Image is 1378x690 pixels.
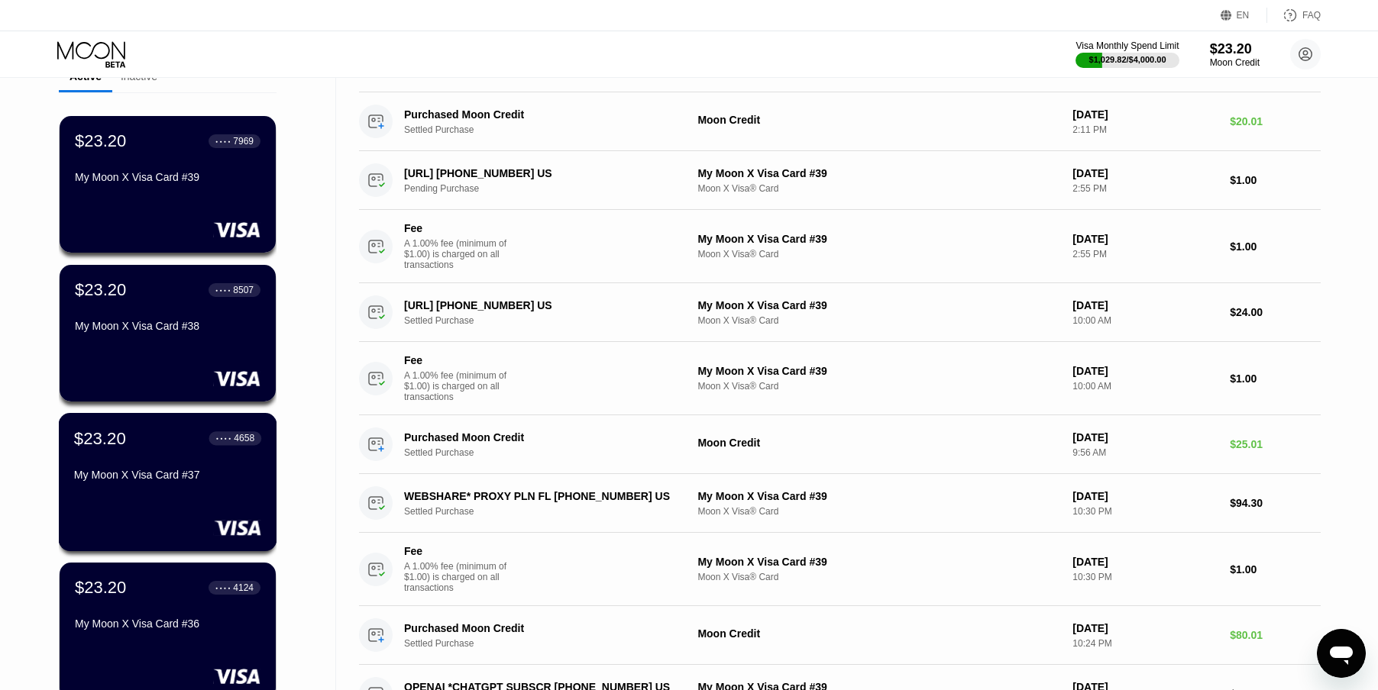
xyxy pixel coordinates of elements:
[1230,438,1321,450] div: $25.01
[75,280,126,300] div: $23.20
[697,506,1060,517] div: Moon X Visa® Card
[1072,108,1218,121] div: [DATE]
[215,585,231,590] div: ● ● ● ●
[1072,365,1218,377] div: [DATE]
[697,627,1060,640] div: Moon Credit
[1230,306,1321,318] div: $24.00
[359,151,1321,210] div: [URL] [PHONE_NUMBER] USPending PurchaseMy Moon X Visa Card #39Moon X Visa® Card[DATE]2:55 PM$1.00
[1072,381,1218,392] div: 10:00 AM
[359,92,1321,151] div: Purchased Moon CreditSettled PurchaseMoon Credit[DATE]2:11 PM$20.01
[404,545,511,557] div: Fee
[359,474,1321,533] div: WEBSHARE* PROXY PLN FL [PHONE_NUMBER] USSettled PurchaseMy Moon X Visa Card #39Moon X Visa® Card[...
[404,431,678,443] div: Purchased Moon Credit
[404,561,519,593] div: A 1.00% fee (minimum of $1.00) is charged on all transactions
[697,365,1060,377] div: My Moon X Visa Card #39
[1072,506,1218,517] div: 10:30 PM
[1230,115,1321,127] div: $20.01
[404,354,511,366] div: Fee
[359,210,1321,283] div: FeeA 1.00% fee (minimum of $1.00) is charged on all transactionsMy Moon X Visa Card #39Moon X Vis...
[234,433,254,443] div: 4658
[404,222,511,234] div: Fee
[697,437,1060,449] div: Moon Credit
[404,238,519,270] div: A 1.00% fee (minimum of $1.00) is charged on all transactions
[697,556,1060,568] div: My Moon X Visa Card #39
[359,533,1321,606] div: FeeA 1.00% fee (minimum of $1.00) is charged on all transactionsMy Moon X Visa Card #39Moon X Vis...
[1230,629,1321,641] div: $80.01
[1076,40,1179,68] div: Visa Monthly Spend Limit$1,029.82/$4,000.00
[404,370,519,402] div: A 1.00% fee (minimum of $1.00) is charged on all transactions
[697,183,1060,194] div: Moon X Visa® Card
[1072,638,1218,649] div: 10:24 PM
[404,183,698,194] div: Pending Purchase
[1072,299,1218,311] div: [DATE]
[1237,10,1250,21] div: EN
[74,469,261,481] div: My Moon X Visa Card #37
[1230,372,1321,385] div: $1.00
[404,638,698,649] div: Settled Purchase
[1230,174,1321,186] div: $1.00
[1072,490,1218,502] div: [DATE]
[404,490,678,502] div: WEBSHARE* PROXY PLN FL [PHONE_NUMBER] US
[1230,497,1321,509] div: $94.30
[697,114,1060,126] div: Moon Credit
[1302,10,1321,21] div: FAQ
[1072,315,1218,326] div: 10:00 AM
[359,415,1321,474] div: Purchased Moon CreditSettled PurchaseMoon Credit[DATE]9:56 AM$25.01
[697,315,1060,326] div: Moon X Visa® Card
[404,108,678,121] div: Purchased Moon Credit
[1076,40,1179,51] div: Visa Monthly Spend Limit
[75,578,126,598] div: $23.20
[1089,55,1166,64] div: $1,029.82 / $4,000.00
[404,506,698,517] div: Settled Purchase
[233,285,254,295] div: 8507
[1267,8,1321,23] div: FAQ
[1072,447,1218,458] div: 9:56 AM
[404,299,678,311] div: [URL] [PHONE_NUMBER] US
[1072,183,1218,194] div: 2:55 PM
[404,124,698,135] div: Settled Purchase
[1072,124,1218,135] div: 2:11 PM
[1210,41,1260,68] div: $23.20Moon Credit
[359,342,1321,415] div: FeeA 1.00% fee (minimum of $1.00) is charged on all transactionsMy Moon X Visa Card #39Moon X Vis...
[404,447,698,458] div: Settled Purchase
[1072,556,1218,568] div: [DATE]
[1072,431,1218,443] div: [DATE]
[359,283,1321,342] div: [URL] [PHONE_NUMBER] USSettled PurchaseMy Moon X Visa Card #39Moon X Visa® Card[DATE]10:00 AM$24.00
[697,249,1060,260] div: Moon X Visa® Card
[1072,622,1218,634] div: [DATE]
[1221,8,1267,23] div: EN
[74,428,126,448] div: $23.20
[75,617,260,630] div: My Moon X Visa Card #36
[215,139,231,143] div: ● ● ● ●
[697,167,1060,179] div: My Moon X Visa Card #39
[60,265,276,401] div: $23.20● ● ● ●8507My Moon X Visa Card #38
[60,116,276,253] div: $23.20● ● ● ●7969My Moon X Visa Card #39
[233,136,254,147] div: 7969
[697,572,1060,582] div: Moon X Visa® Card
[697,381,1060,392] div: Moon X Visa® Card
[1072,572,1218,582] div: 10:30 PM
[1210,41,1260,57] div: $23.20
[697,299,1060,311] div: My Moon X Visa Card #39
[1230,240,1321,253] div: $1.00
[75,320,260,332] div: My Moon X Visa Card #38
[404,315,698,326] div: Settled Purchase
[1230,563,1321,576] div: $1.00
[75,131,126,151] div: $23.20
[359,606,1321,665] div: Purchased Moon CreditSettled PurchaseMoon Credit[DATE]10:24 PM$80.01
[404,167,678,179] div: [URL] [PHONE_NUMBER] US
[1072,233,1218,245] div: [DATE]
[404,622,678,634] div: Purchased Moon Credit
[1072,249,1218,260] div: 2:55 PM
[697,233,1060,245] div: My Moon X Visa Card #39
[60,414,276,550] div: $23.20● ● ● ●4658My Moon X Visa Card #37
[1210,57,1260,68] div: Moon Credit
[233,582,254,593] div: 4124
[216,436,231,440] div: ● ● ● ●
[697,490,1060,502] div: My Moon X Visa Card #39
[215,288,231,292] div: ● ● ● ●
[1317,629,1366,678] iframe: Button to launch messaging window
[1072,167,1218,179] div: [DATE]
[75,171,260,183] div: My Moon X Visa Card #39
